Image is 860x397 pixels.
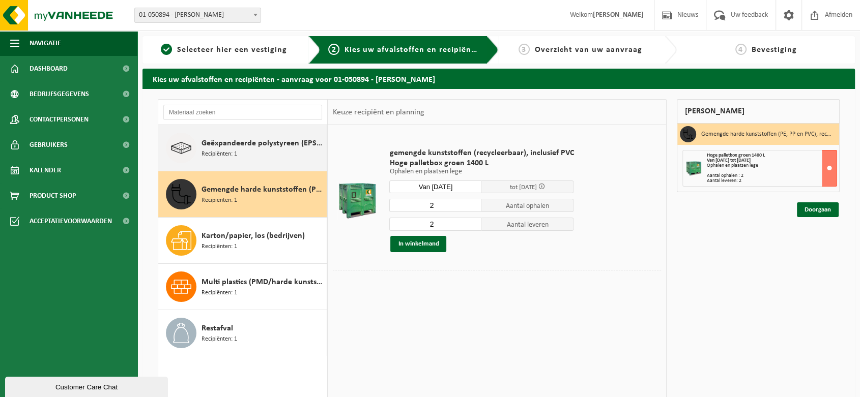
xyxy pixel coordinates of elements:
[202,196,237,205] span: Recipiënten: 1
[390,236,446,252] button: In winkelmand
[707,158,751,163] strong: Van [DATE] tot [DATE]
[30,183,76,208] span: Product Shop
[328,44,339,55] span: 2
[481,199,574,212] span: Aantal ophalen
[345,46,484,54] span: Kies uw afvalstoffen en recipiënten
[797,202,839,217] a: Doorgaan
[328,100,429,125] div: Keuze recipiënt en planning
[735,44,747,55] span: 4
[158,171,327,218] button: Gemengde harde kunststoffen (PE, PP en PVC), recycleerbaar (industrieel) Recipiënten: 1
[202,149,237,159] span: Recipiënten: 1
[202,137,324,149] span: Geëxpandeerde polystyreen (EPS) verpakking (< 1 m² per stuk), recycleerbaar
[30,208,112,234] span: Acceptatievoorwaarden
[389,180,481,193] input: Selecteer datum
[202,322,233,334] span: Restafval
[389,168,574,175] p: Ophalen en plaatsen lege
[202,230,305,242] span: Karton/papier, los (bedrijven)
[148,44,300,56] a: 1Selecteer hier een vestiging
[389,148,574,158] span: gemengde kunststoffen (recycleerbaar), inclusief PVC
[177,46,287,54] span: Selecteer hier een vestiging
[707,173,837,178] div: Aantal ophalen : 2
[677,99,840,124] div: [PERSON_NAME]
[481,218,574,231] span: Aantal leveren
[158,264,327,310] button: Multi plastics (PMD/harde kunststoffen/spanbanden/EPS/folie naturel/folie gemengd) Recipiënten: 1
[593,11,644,19] strong: [PERSON_NAME]
[30,158,61,183] span: Kalender
[202,276,324,288] span: Multi plastics (PMD/harde kunststoffen/spanbanden/EPS/folie naturel/folie gemengd)
[161,44,172,55] span: 1
[163,105,322,120] input: Materiaal zoeken
[510,184,537,191] span: tot [DATE]
[5,375,170,397] iframe: chat widget
[30,30,61,56] span: Navigatie
[389,158,574,168] span: Hoge palletbox groen 1400 L
[202,242,237,252] span: Recipiënten: 1
[707,152,765,158] span: Hoge palletbox groen 1400 L
[135,8,261,22] span: 01-050894 - GOENS JOHAN - VEURNE
[30,81,89,107] span: Bedrijfsgegevens
[707,178,837,184] div: Aantal leveren: 2
[202,288,237,298] span: Recipiënten: 1
[30,107,89,132] span: Contactpersonen
[707,163,837,168] div: Ophalen en plaatsen lege
[202,334,237,344] span: Recipiënten: 1
[701,126,832,142] h3: Gemengde harde kunststoffen (PE, PP en PVC), recycleerbaar (industrieel)
[752,46,797,54] span: Bevestiging
[535,46,642,54] span: Overzicht van uw aanvraag
[134,8,261,23] span: 01-050894 - GOENS JOHAN - VEURNE
[202,184,324,196] span: Gemengde harde kunststoffen (PE, PP en PVC), recycleerbaar (industrieel)
[158,125,327,171] button: Geëxpandeerde polystyreen (EPS) verpakking (< 1 m² per stuk), recycleerbaar Recipiënten: 1
[158,310,327,356] button: Restafval Recipiënten: 1
[158,218,327,264] button: Karton/papier, los (bedrijven) Recipiënten: 1
[30,132,68,158] span: Gebruikers
[30,56,68,81] span: Dashboard
[519,44,530,55] span: 3
[142,69,855,88] h2: Kies uw afvalstoffen en recipiënten - aanvraag voor 01-050894 - [PERSON_NAME]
